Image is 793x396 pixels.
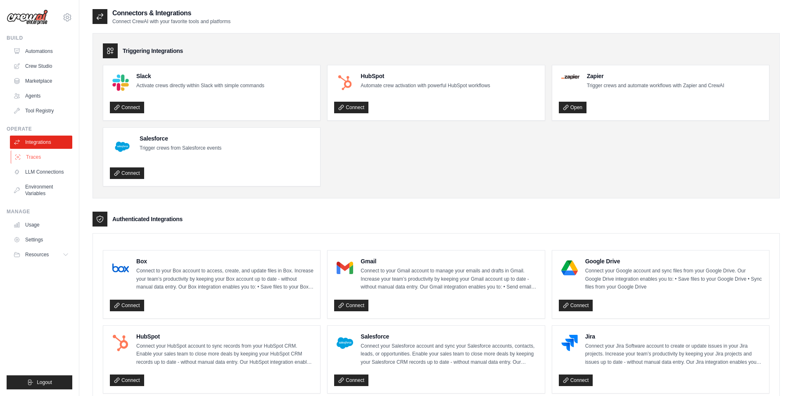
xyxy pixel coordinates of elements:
a: Connect [110,375,144,386]
a: Connect [334,300,368,311]
div: Manage [7,208,72,215]
a: Open [559,102,586,113]
a: Connect [334,375,368,386]
p: Trigger crews and automate workflows with Zapier and CrewAI [587,82,724,90]
h4: Salesforce [361,332,538,341]
h3: Authenticated Integrations [112,215,183,223]
p: Connect to your Gmail account to manage your emails and drafts in Gmail. Increase your team’s pro... [361,267,538,291]
a: Settings [10,233,72,246]
a: Connect [559,300,593,311]
a: LLM Connections [10,165,72,179]
a: Agents [10,89,72,103]
a: Crew Studio [10,60,72,73]
h4: Zapier [587,72,724,80]
a: Connect [559,375,593,386]
p: Activate crews directly within Slack with simple commands [136,82,264,90]
h4: Gmail [361,257,538,265]
a: Connect [334,102,368,113]
h4: HubSpot [136,332,313,341]
h3: Triggering Integrations [123,47,183,55]
div: Build [7,35,72,41]
img: Logo [7,10,48,25]
a: Integrations [10,136,72,149]
p: Trigger crews from Salesforce events [140,144,221,153]
img: Box Logo [112,260,129,276]
a: Connect [110,167,144,179]
img: Jira Logo [561,335,578,351]
a: Usage [10,218,72,231]
img: Salesforce Logo [337,335,353,351]
h4: Box [136,257,313,265]
p: Connect to your Box account to access, create, and update files in Box. Increase your team’s prod... [136,267,313,291]
img: HubSpot Logo [337,74,353,91]
a: Tool Registry [10,104,72,117]
span: Resources [25,251,49,258]
h2: Connectors & Integrations [112,8,230,18]
a: Traces [11,150,73,164]
button: Resources [10,248,72,261]
p: Connect CrewAI with your favorite tools and platforms [112,18,230,25]
h4: Salesforce [140,134,221,143]
img: Google Drive Logo [561,260,578,276]
img: Salesforce Logo [112,137,132,157]
p: Connect your Salesforce account and sync your Salesforce accounts, contacts, leads, or opportunit... [361,342,538,367]
h4: Google Drive [585,257,762,265]
a: Marketplace [10,74,72,88]
p: Connect your Jira Software account to create or update issues in your Jira projects. Increase you... [585,342,762,367]
span: Logout [37,379,52,386]
div: Operate [7,126,72,132]
img: HubSpot Logo [112,335,129,351]
img: Gmail Logo [337,260,353,276]
a: Automations [10,45,72,58]
p: Connect your Google account and sync files from your Google Drive. Our Google Drive integration e... [585,267,762,291]
img: Slack Logo [112,74,129,91]
a: Environment Variables [10,180,72,200]
a: Connect [110,300,144,311]
button: Logout [7,375,72,389]
img: Zapier Logo [561,74,579,79]
h4: Jira [585,332,762,341]
a: Connect [110,102,144,113]
p: Automate crew activation with powerful HubSpot workflows [361,82,490,90]
h4: HubSpot [361,72,490,80]
h4: Slack [136,72,264,80]
p: Connect your HubSpot account to sync records from your HubSpot CRM. Enable your sales team to clo... [136,342,313,367]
